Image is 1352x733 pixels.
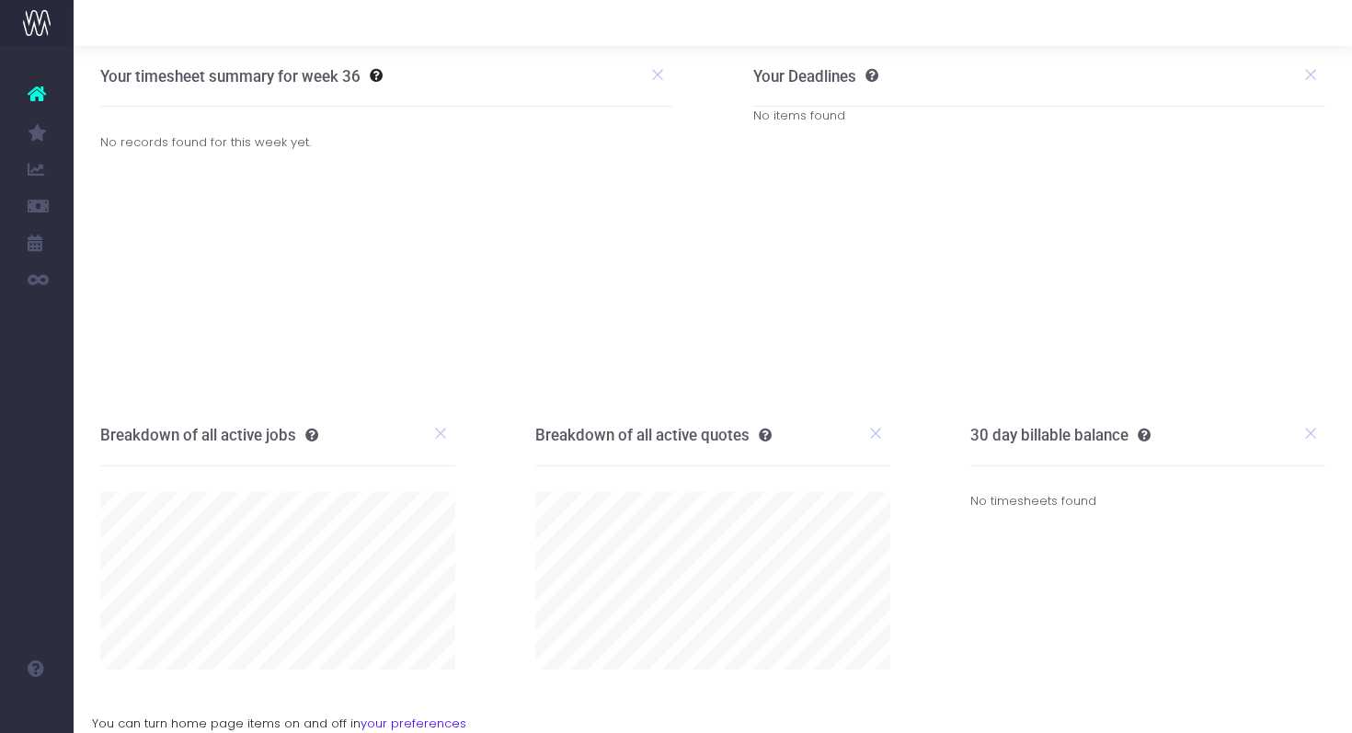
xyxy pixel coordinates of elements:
div: No records found for this week yet. [86,133,687,152]
h3: Breakdown of all active quotes [535,426,772,444]
img: images/default_profile_image.png [23,696,51,724]
h3: Your timesheet summary for week 36 [100,67,361,86]
div: You can turn home page items on and off in [74,696,1352,733]
div: No items found [753,107,1326,125]
h3: 30 day billable balance [970,426,1151,444]
h3: Your Deadlines [753,67,878,86]
h3: Breakdown of all active jobs [100,426,318,444]
a: your preferences [361,715,466,732]
div: No timesheets found [970,466,1325,537]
